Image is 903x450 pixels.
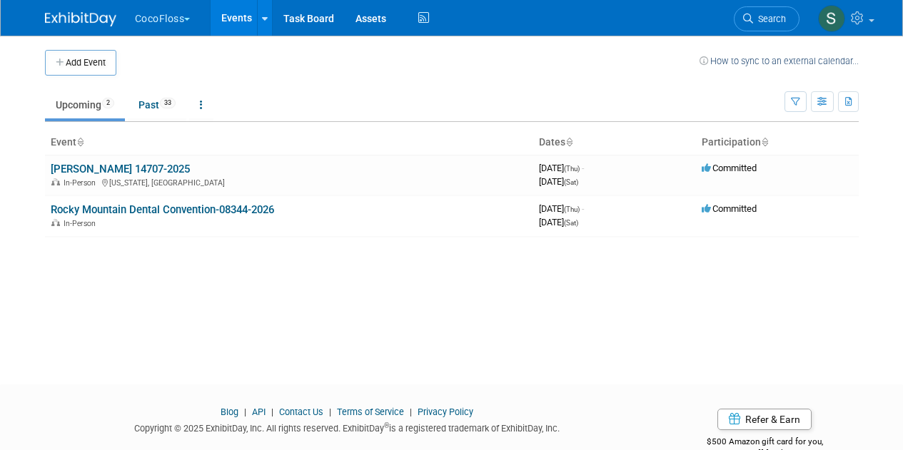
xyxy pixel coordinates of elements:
span: 33 [160,98,176,108]
span: (Sat) [564,178,578,186]
span: Committed [702,163,757,173]
a: Refer & Earn [717,409,812,430]
span: In-Person [64,219,100,228]
span: [DATE] [539,163,584,173]
a: Search [734,6,799,31]
span: Search [753,14,786,24]
div: [US_STATE], [GEOGRAPHIC_DATA] [51,176,528,188]
button: Add Event [45,50,116,76]
a: Upcoming2 [45,91,125,118]
a: Terms of Service [337,406,404,417]
a: Sort by Participation Type [761,136,768,148]
span: (Thu) [564,205,580,213]
span: [DATE] [539,203,584,214]
span: (Thu) [564,165,580,173]
span: [DATE] [539,176,578,187]
span: In-Person [64,178,100,188]
a: Blog [221,406,238,417]
img: Sam Murphy [818,5,845,32]
span: | [406,406,415,417]
span: - [582,163,584,173]
span: | [326,406,335,417]
a: Contact Us [279,406,323,417]
th: Event [45,131,533,155]
a: Past33 [128,91,186,118]
a: How to sync to an external calendar... [700,56,859,66]
span: | [268,406,277,417]
span: - [582,203,584,214]
span: Committed [702,203,757,214]
img: ExhibitDay [45,12,116,26]
a: Sort by Event Name [76,136,84,148]
span: 2 [102,98,114,108]
span: (Sat) [564,219,578,227]
th: Dates [533,131,696,155]
a: Rocky Mountain Dental Convention-08344-2026 [51,203,274,216]
a: Sort by Start Date [565,136,572,148]
a: [PERSON_NAME] 14707-2025 [51,163,190,175]
sup: ® [384,421,389,429]
span: | [241,406,250,417]
th: Participation [696,131,859,155]
img: In-Person Event [51,178,60,185]
img: In-Person Event [51,219,60,226]
div: Copyright © 2025 ExhibitDay, Inc. All rights reserved. ExhibitDay is a registered trademark of Ex... [45,419,650,435]
a: Privacy Policy [418,406,473,417]
span: [DATE] [539,217,578,227]
a: API [252,406,266,417]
